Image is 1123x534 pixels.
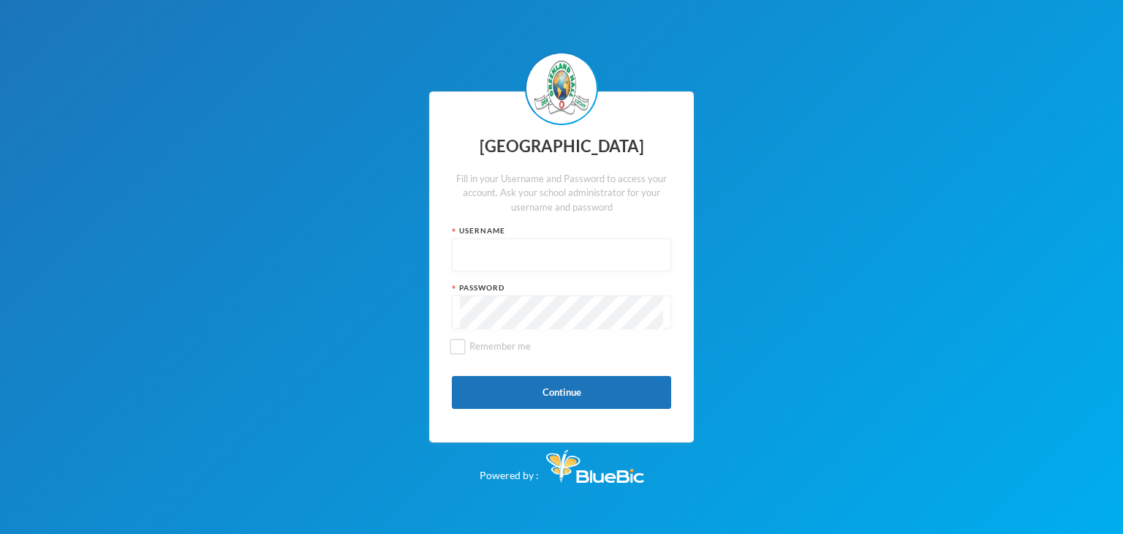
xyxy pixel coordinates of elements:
div: [GEOGRAPHIC_DATA] [452,132,671,161]
div: Fill in your Username and Password to access your account. Ask your school administrator for your... [452,172,671,215]
span: Remember me [464,340,537,352]
div: Username [452,225,671,236]
div: Password [452,282,671,293]
img: Bluebic [546,450,644,483]
button: Continue [452,376,671,409]
div: Powered by : [480,443,644,483]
